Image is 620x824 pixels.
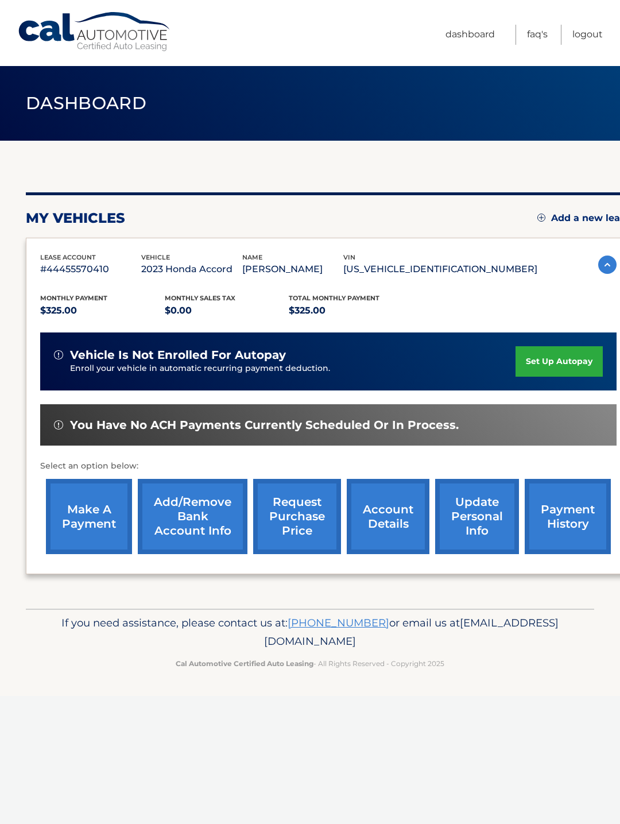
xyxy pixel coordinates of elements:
h2: my vehicles [26,210,125,227]
span: lease account [40,253,96,261]
a: request purchase price [253,479,341,554]
strong: Cal Automotive Certified Auto Leasing [176,659,313,668]
a: Cal Automotive [17,11,172,52]
a: Logout [572,25,603,45]
a: [PHONE_NUMBER] [288,616,389,629]
a: set up autopay [516,346,603,377]
p: 2023 Honda Accord [141,261,242,277]
a: FAQ's [527,25,548,45]
span: vehicle [141,253,170,261]
span: Monthly Payment [40,294,107,302]
span: [EMAIL_ADDRESS][DOMAIN_NAME] [264,616,559,648]
a: Dashboard [445,25,495,45]
a: update personal info [435,479,519,554]
p: Enroll your vehicle in automatic recurring payment deduction. [70,362,516,375]
p: $325.00 [40,303,165,319]
p: $0.00 [165,303,289,319]
p: Select an option below: [40,459,617,473]
p: $325.00 [289,303,413,319]
p: [PERSON_NAME] [242,261,343,277]
a: Add/Remove bank account info [138,479,247,554]
p: If you need assistance, please contact us at: or email us at [43,614,577,651]
span: vehicle is not enrolled for autopay [70,348,286,362]
span: name [242,253,262,261]
span: vin [343,253,355,261]
p: #44455570410 [40,261,141,277]
a: account details [347,479,429,554]
img: accordion-active.svg [598,256,617,274]
a: make a payment [46,479,132,554]
span: Dashboard [26,92,146,114]
img: alert-white.svg [54,420,63,430]
p: [US_VEHICLE_IDENTIFICATION_NUMBER] [343,261,537,277]
span: Total Monthly Payment [289,294,379,302]
p: - All Rights Reserved - Copyright 2025 [43,657,577,670]
img: add.svg [537,214,545,222]
a: payment history [525,479,611,554]
span: You have no ACH payments currently scheduled or in process. [70,418,459,432]
span: Monthly sales Tax [165,294,235,302]
img: alert-white.svg [54,350,63,359]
